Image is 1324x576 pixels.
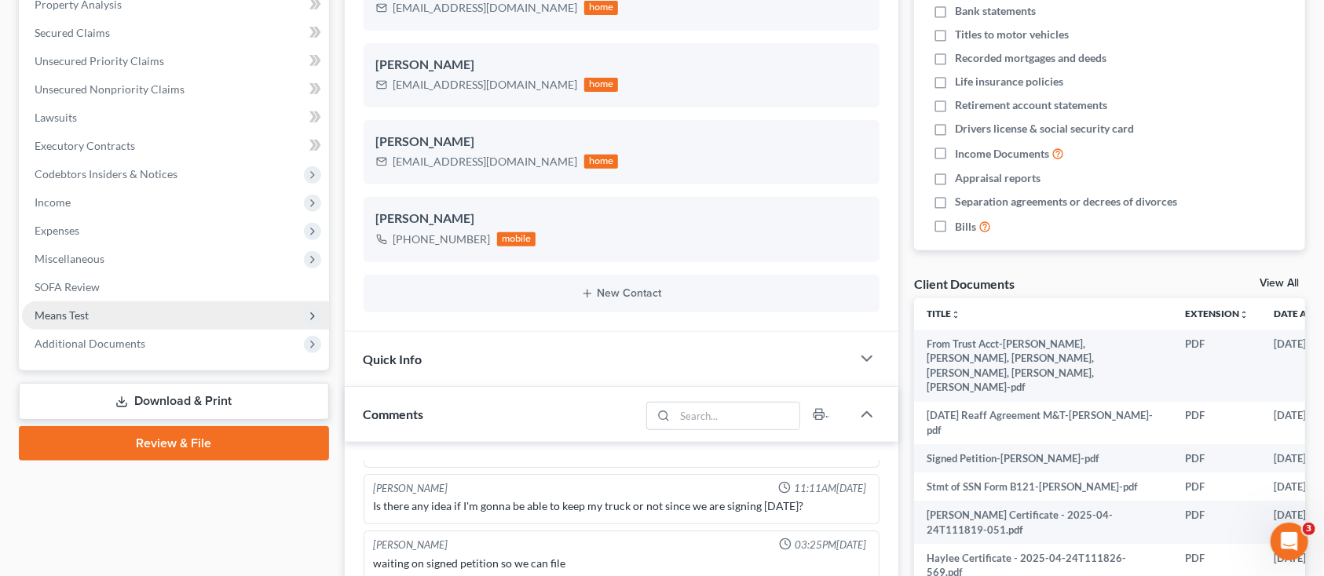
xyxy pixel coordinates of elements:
a: Extensionunfold_more [1185,308,1249,319]
iframe: Intercom live chat [1271,523,1308,560]
span: Unsecured Nonpriority Claims [35,82,185,96]
td: PDF [1172,444,1261,472]
button: New Contact [376,287,867,300]
span: Miscellaneous [35,252,104,265]
span: Comments [364,406,424,421]
div: [PERSON_NAME] [376,133,867,151]
div: home [584,155,619,169]
span: Titles to motor vehicles [955,27,1069,42]
span: Income Documents [955,146,1049,162]
span: 11:11AM[DATE] [794,481,866,496]
i: unfold_more [951,310,960,319]
div: waiting on signed petition so we can file [374,556,869,571]
input: Search... [675,403,799,429]
div: [PHONE_NUMBER] [393,231,491,247]
i: unfold_more [1239,310,1249,319]
a: Download & Print [19,383,329,420]
td: From Trust Acct-[PERSON_NAME], [PERSON_NAME], [PERSON_NAME], [PERSON_NAME], [PERSON_NAME], [PERSO... [914,330,1172,402]
td: [PERSON_NAME] Certificate - 2025-04-24T111819-051.pdf [914,501,1172,544]
span: Income [35,195,71,209]
td: PDF [1172,402,1261,445]
span: 3 [1303,523,1315,535]
span: Additional Documents [35,337,145,350]
a: Unsecured Priority Claims [22,47,329,75]
div: [EMAIL_ADDRESS][DOMAIN_NAME] [393,154,578,170]
div: Client Documents [914,275,1015,292]
div: [PERSON_NAME] [376,210,867,228]
a: Review & File [19,426,329,461]
div: Is there any idea if I'm gonna be able to keep my truck or not since we are signing [DATE]? [374,498,869,514]
td: PDF [1172,501,1261,544]
span: Bank statements [955,3,1036,19]
span: Separation agreements or decrees of divorces [955,194,1177,210]
span: Bills [955,219,976,235]
span: Life insurance policies [955,74,1063,89]
div: home [584,78,619,92]
div: home [584,1,619,15]
div: [PERSON_NAME] [374,538,448,552]
div: mobile [497,232,536,246]
div: [PERSON_NAME] [374,481,448,496]
div: [EMAIL_ADDRESS][DOMAIN_NAME] [393,77,578,93]
span: Appraisal reports [955,170,1041,186]
span: Lawsuits [35,111,77,124]
span: Retirement account statements [955,97,1107,113]
span: SOFA Review [35,280,100,293]
span: Recorded mortgages and deeds [955,50,1106,66]
td: [DATE] Reaff Agreement M&T-[PERSON_NAME]-pdf [914,402,1172,445]
span: Quick Info [364,352,422,366]
a: Unsecured Nonpriority Claims [22,75,329,104]
span: 03:25PM[DATE] [795,538,866,552]
a: View All [1260,278,1299,289]
a: Secured Claims [22,19,329,47]
span: Drivers license & social security card [955,121,1134,137]
td: Stmt of SSN Form B121-[PERSON_NAME]-pdf [914,472,1172,501]
a: Executory Contracts [22,132,329,160]
a: Titleunfold_more [927,308,960,319]
span: Expenses [35,224,79,237]
a: Lawsuits [22,104,329,132]
span: Secured Claims [35,26,110,39]
td: Signed Petition-[PERSON_NAME]-pdf [914,444,1172,472]
div: [PERSON_NAME] [376,56,867,75]
td: PDF [1172,330,1261,402]
a: SOFA Review [22,273,329,301]
span: Unsecured Priority Claims [35,54,164,67]
span: Codebtors Insiders & Notices [35,167,177,180]
td: PDF [1172,472,1261,501]
span: Means Test [35,308,89,322]
span: Executory Contracts [35,139,135,152]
